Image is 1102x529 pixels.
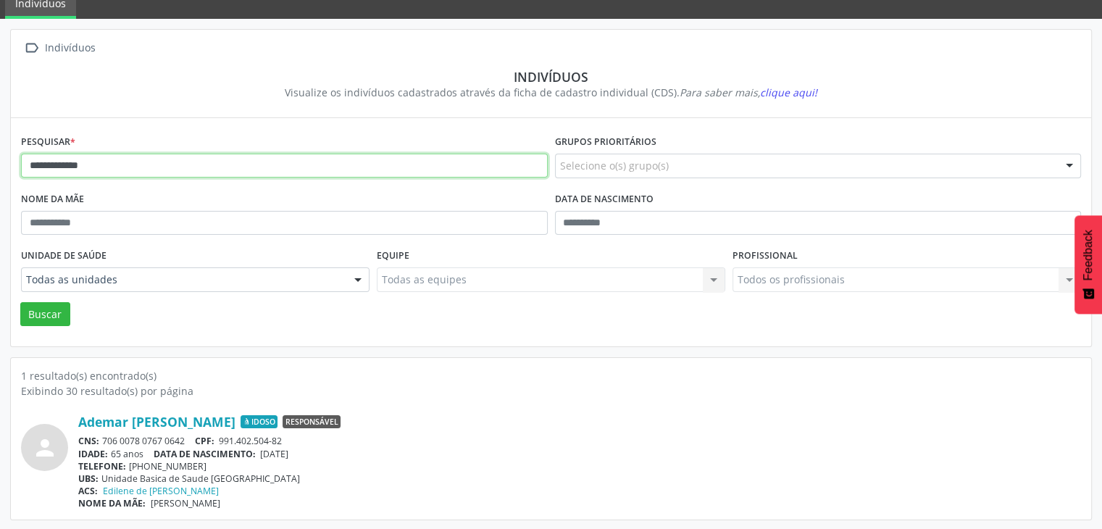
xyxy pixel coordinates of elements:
label: Equipe [377,245,409,267]
i:  [21,38,42,59]
span: [PERSON_NAME] [151,497,220,509]
span: CNS: [78,435,99,447]
div: Visualize os indivíduos cadastrados através da ficha de cadastro individual (CDS). [31,85,1071,100]
button: Buscar [20,302,70,327]
label: Data de nascimento [555,188,654,211]
label: Nome da mãe [21,188,84,211]
a: Edilene de [PERSON_NAME] [103,485,219,497]
span: Idoso [241,415,277,428]
i: person [32,435,58,461]
span: Feedback [1082,230,1095,280]
span: DATA DE NASCIMENTO: [154,448,256,460]
span: NOME DA MÃE: [78,497,146,509]
div: 65 anos [78,448,1081,460]
span: Selecione o(s) grupo(s) [560,158,669,173]
div: 1 resultado(s) encontrado(s) [21,368,1081,383]
span: clique aqui! [760,86,817,99]
span: Responsável [283,415,341,428]
a:  Indivíduos [21,38,98,59]
span: [DATE] [260,448,288,460]
span: Todas as unidades [26,272,340,287]
span: UBS: [78,472,99,485]
span: ACS: [78,485,98,497]
span: CPF: [195,435,214,447]
div: Unidade Basica de Saude [GEOGRAPHIC_DATA] [78,472,1081,485]
div: [PHONE_NUMBER] [78,460,1081,472]
label: Profissional [732,245,798,267]
label: Pesquisar [21,131,75,154]
span: 991.402.504-82 [219,435,282,447]
label: Unidade de saúde [21,245,107,267]
i: Para saber mais, [680,86,817,99]
div: 706 0078 0767 0642 [78,435,1081,447]
button: Feedback - Mostrar pesquisa [1074,215,1102,314]
span: IDADE: [78,448,108,460]
div: Exibindo 30 resultado(s) por página [21,383,1081,399]
label: Grupos prioritários [555,131,656,154]
div: Indivíduos [31,69,1071,85]
span: TELEFONE: [78,460,126,472]
a: Ademar [PERSON_NAME] [78,414,235,430]
div: Indivíduos [42,38,98,59]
